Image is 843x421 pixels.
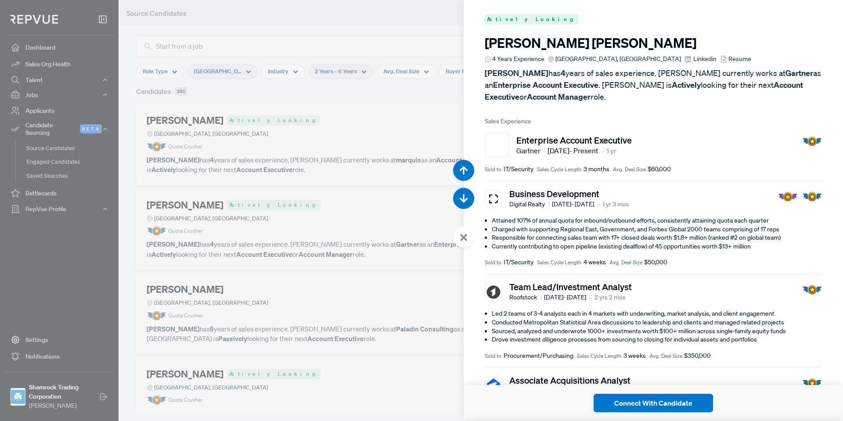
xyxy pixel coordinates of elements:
article: • [597,199,600,209]
span: Linkedin [693,54,717,64]
span: 1 yr 3 mos [602,200,629,209]
span: Gartner [516,145,545,156]
li: Led 2 teams of 3-4 analysts each in 4 markets with underwriting, market analysis, and client enga... [492,309,822,318]
li: Responsible for connecting sales team with 17+ closed deals worth $1.8+ million (ranked #2 on glo... [492,234,822,242]
span: 4 Years Experience [492,54,544,64]
h5: Associate Acquisitions Analyst [509,375,630,385]
strong: Gartner [785,68,813,78]
span: Sold to [485,166,501,173]
span: Avg. Deal Size [613,166,646,173]
img: Quota Badge [802,192,822,202]
button: Connect With Candidate [594,394,713,412]
span: Sold to [485,259,501,266]
span: Avg. Deal Size [649,352,682,360]
img: Quota Badge [802,285,822,295]
span: Avg. Deal Size [609,259,642,266]
li: Charged with supporting Regional East, Government, and Forbes Global 2000 teams comprising of 17 ... [492,225,822,234]
img: Zillow [486,378,501,392]
strong: [PERSON_NAME] [485,68,548,78]
img: Gartner [487,135,507,155]
span: Sales Experience [485,117,822,126]
span: Roofstock [509,293,541,302]
img: Quota Badge [802,378,822,388]
span: Sales Cycle Length [577,352,621,360]
span: IT/Security [504,258,533,267]
strong: 4 [561,68,566,78]
span: $350,000 [684,351,711,360]
article: • [589,292,592,302]
li: Drove investment diligence processes from sourcing to closing for individual assets and portfolios [492,335,822,344]
h5: Business Development [509,188,629,199]
li: Attained 107% of annual quota for inbound/outbound efforts, consistently attaining quota each qua... [492,216,822,225]
img: Quota Badge [802,137,822,146]
h3: [PERSON_NAME] [PERSON_NAME] [485,35,822,51]
strong: Enterprise Account Executive [493,80,598,90]
span: Sold to [485,352,501,360]
span: Sales Cycle Length [537,166,581,173]
span: 3 months [584,165,609,174]
span: 3 weeks [623,351,646,360]
img: Digital Realty [486,191,501,206]
span: Sales Cycle Length [537,259,581,266]
li: Currently contributing to open pipeline (existing dealflow) of 45 opportunities worth $13+ million [492,242,822,251]
h5: Enterprise Account Executive [516,135,632,145]
li: Sourced, analyzed and underwrote 1000+ investments worth $100+ million across single-family equit... [492,327,822,336]
h5: Team Lead/Investment Analyst [509,281,632,292]
span: Resume [728,54,751,64]
span: IT/Security [504,165,533,174]
strong: Actively [672,80,701,90]
span: 2 yrs 2 mos [594,293,626,302]
img: Roofstock [486,285,501,299]
li: Conducted Metropolitan Statistical Area discussions to leadership and clients and managed related... [492,318,822,327]
span: Digital Realty [509,200,549,209]
span: Actively Looking [485,14,578,25]
p: has years of sales experience. [PERSON_NAME] currently works at as an . [PERSON_NAME] is looking ... [485,67,822,103]
span: [DATE] - Present [548,145,598,156]
a: Resume [720,54,751,64]
span: 4 weeks [584,258,606,267]
span: $50,000 [644,258,667,267]
img: President Badge [778,192,798,202]
a: Linkedin [684,54,716,64]
span: [DATE] - [DATE] [544,293,586,302]
span: Procurement/Purchasing [504,351,573,360]
span: [GEOGRAPHIC_DATA], [GEOGRAPHIC_DATA] [555,54,681,64]
span: [DATE] - [DATE] [552,200,594,209]
article: • [601,145,604,156]
span: $60,000 [648,165,671,174]
strong: Account Manager [527,92,591,102]
span: 1 yr [606,145,616,156]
